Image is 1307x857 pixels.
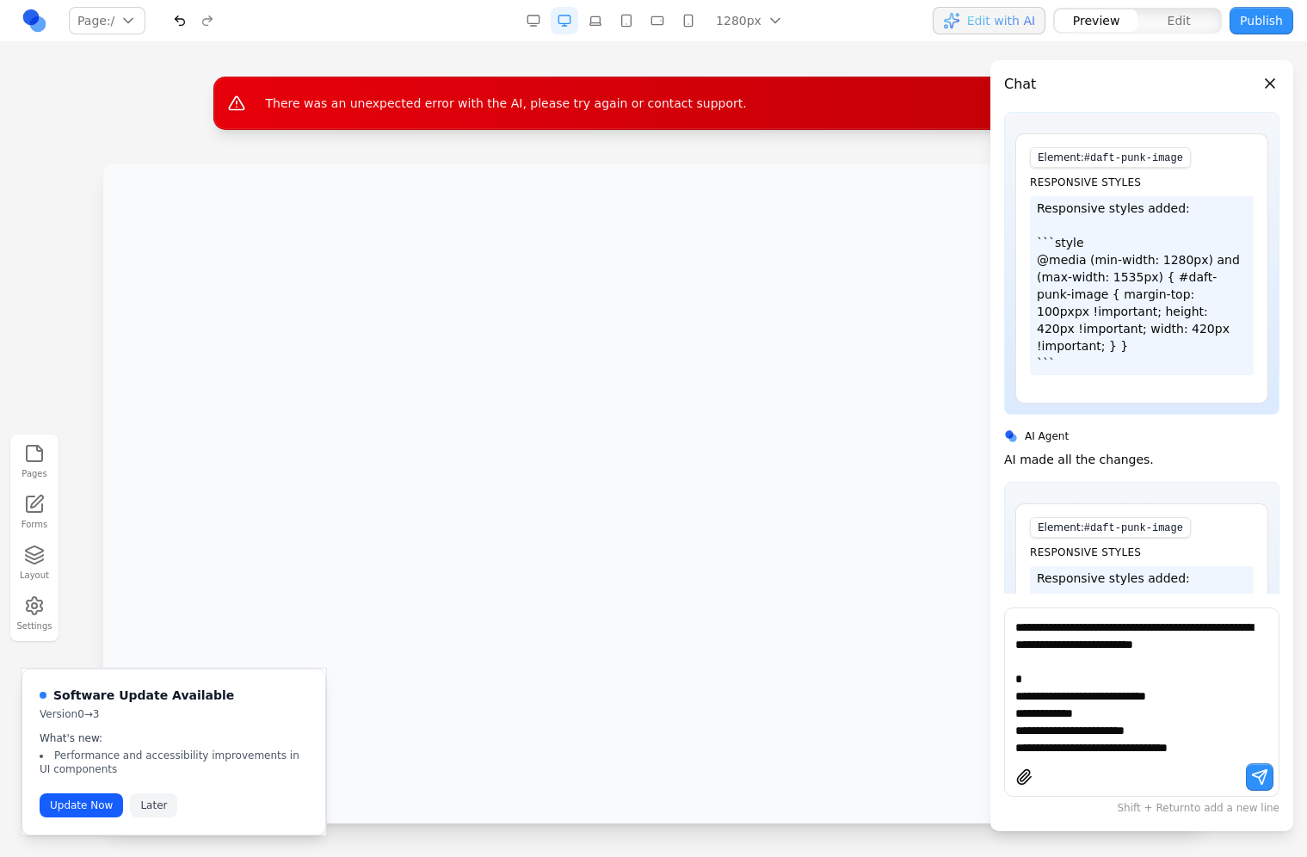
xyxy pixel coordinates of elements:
[520,7,547,34] button: Desktop Wide
[40,793,123,817] button: Update Now
[1030,147,1191,168] span: Element:
[15,440,53,484] button: Pages
[706,7,794,34] button: 1280px
[15,541,53,585] button: Layout
[1030,176,1254,189] div: Responsive Styles
[1118,802,1191,814] span: Shift + Return
[933,7,1045,34] button: Edit with AI
[675,7,702,34] button: Mobile
[53,687,234,704] h4: Software Update Available
[1030,546,1254,559] div: Responsive Styles
[582,7,609,34] button: Laptop
[15,592,53,636] button: Settings
[1004,451,1154,468] p: AI made all the changes.
[1168,12,1191,29] span: Edit
[40,731,308,745] p: What's new:
[40,749,308,776] li: Performance and accessibility improvements in UI components
[69,7,145,34] button: Page:/
[967,12,1035,29] span: Edit with AI
[266,96,747,110] span: There was an unexpected error with the AI, please try again or contact support.
[1004,428,1279,444] div: AI Agent
[644,7,671,34] button: Mobile Landscape
[613,7,640,34] button: Tablet
[1230,7,1293,34] button: Publish
[1073,12,1120,29] span: Preview
[1261,74,1279,93] button: Close panel
[40,707,234,721] p: Version 0 → 3
[15,490,53,534] a: Forms
[1030,196,1254,375] div: Responsive styles added: ```style @media (min-width: 1280px) and (max-width: 1535px) { #daft-punk...
[551,7,578,34] button: Desktop
[1030,517,1191,538] span: Element:
[103,164,1205,823] iframe: Preview
[1118,802,1280,814] span: to add a new line
[1084,522,1183,534] span: # daft-punk-image
[130,793,177,817] button: Later
[1030,566,1254,745] div: Responsive styles added: ```style @media (min-width: 1280px) and (max-width: 1535px) { #daft-punk...
[1084,152,1183,164] span: # daft-punk-image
